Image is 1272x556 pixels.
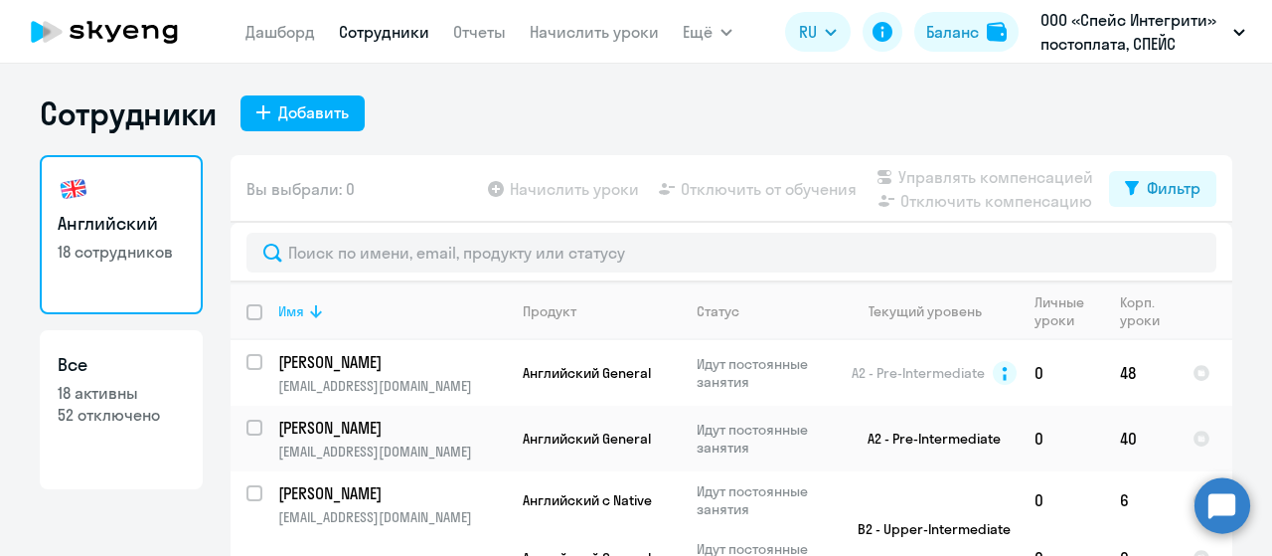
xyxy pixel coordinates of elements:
[58,241,185,263] p: 18 сотрудников
[1109,171,1216,207] button: Фильтр
[785,12,851,52] button: RU
[1104,340,1177,406] td: 48
[40,155,203,314] a: Английский18 сотрудников
[1019,471,1104,529] td: 0
[697,302,739,320] div: Статус
[1104,406,1177,471] td: 40
[278,302,506,320] div: Имя
[245,22,315,42] a: Дашборд
[278,482,506,504] a: [PERSON_NAME]
[869,302,982,320] div: Текущий уровень
[58,211,185,237] h3: Английский
[1019,406,1104,471] td: 0
[852,364,985,382] span: A2 - Pre-Intermediate
[58,352,185,378] h3: Все
[697,421,833,457] p: Идут постоянные занятия
[278,508,506,526] p: [EMAIL_ADDRESS][DOMAIN_NAME]
[58,404,185,426] p: 52 отключено
[58,173,89,205] img: english
[278,482,503,504] p: [PERSON_NAME]
[683,12,732,52] button: Ещё
[1019,340,1104,406] td: 0
[523,491,652,509] span: Английский с Native
[683,20,713,44] span: Ещё
[697,482,833,518] p: Идут постоянные занятия
[278,417,506,439] a: [PERSON_NAME]
[40,93,217,133] h1: Сотрудники
[246,177,355,201] span: Вы выбрали: 0
[240,95,365,131] button: Добавить
[1031,8,1255,56] button: ООО «Спейс Интегрити» постоплата, СПЕЙС ИНТЕГРИТИ, ООО
[1104,471,1177,529] td: 6
[1147,176,1200,200] div: Фильтр
[523,302,576,320] div: Продукт
[278,351,506,373] a: [PERSON_NAME]
[523,430,651,448] span: Английский General
[278,302,304,320] div: Имя
[850,302,1018,320] div: Текущий уровень
[40,330,203,489] a: Все18 активны52 отключено
[914,12,1019,52] button: Балансbalance
[453,22,506,42] a: Отчеты
[246,233,1216,273] input: Поиск по имени, email, продукту или статусу
[278,377,506,395] p: [EMAIL_ADDRESS][DOMAIN_NAME]
[834,406,1019,471] td: A2 - Pre-Intermediate
[1034,293,1103,329] div: Личные уроки
[278,443,506,461] p: [EMAIL_ADDRESS][DOMAIN_NAME]
[58,382,185,404] p: 18 активны
[278,417,503,439] p: [PERSON_NAME]
[1120,293,1176,329] div: Корп. уроки
[799,20,817,44] span: RU
[530,22,659,42] a: Начислить уроки
[278,351,503,373] p: [PERSON_NAME]
[523,364,651,382] span: Английский General
[926,20,979,44] div: Баланс
[697,355,833,391] p: Идут постоянные занятия
[339,22,429,42] a: Сотрудники
[1040,8,1225,56] p: ООО «Спейс Интегрити» постоплата, СПЕЙС ИНТЕГРИТИ, ООО
[987,22,1007,42] img: balance
[278,100,349,124] div: Добавить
